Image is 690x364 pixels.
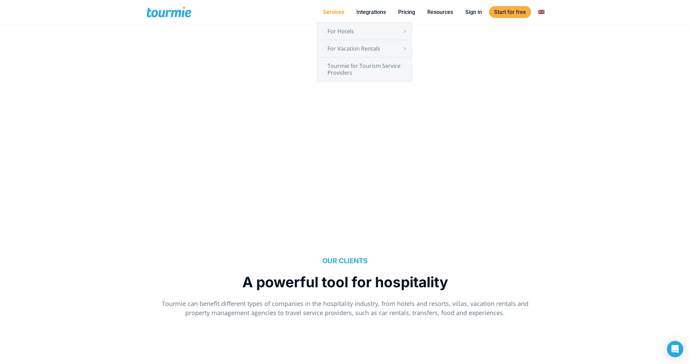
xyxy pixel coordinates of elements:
a: Sign in [460,8,487,16]
p: Tourmie can benefit different types of companies in the hospitality industry, from hotels and res... [157,299,533,317]
span: A powerful tool for hospitality [242,273,448,291]
a: For Vacation Rentals [317,40,412,57]
h5: OUR CLIENTS [157,257,533,265]
a: Switch to [533,8,549,16]
a: Integrations [351,8,391,16]
div: Open Intercom Messenger [667,341,683,357]
a: Pricing [393,8,420,16]
a: Start for free [489,6,531,18]
a: For Hotels [317,23,412,40]
a: Resources [422,8,458,16]
a: Tourmie for Tourism Service Providers [317,57,412,81]
a: Services [318,8,349,16]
